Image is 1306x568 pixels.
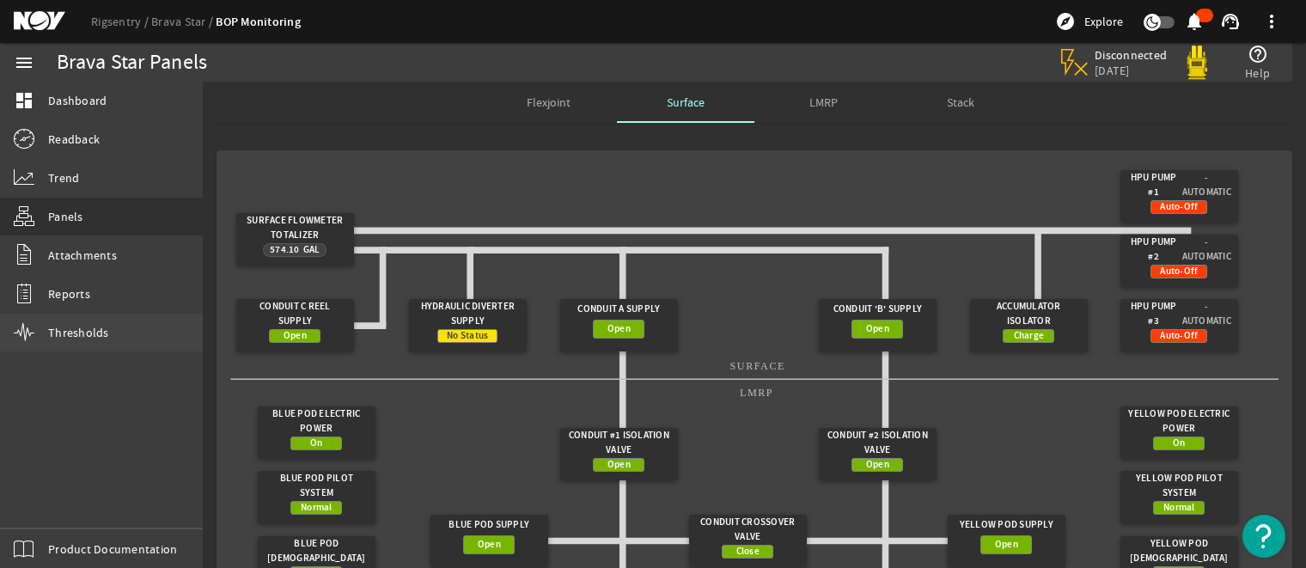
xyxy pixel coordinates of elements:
div: Surface Flowmeter Totalizer [242,213,348,243]
span: Panels [48,208,83,225]
span: Readback [48,131,100,148]
button: Explore [1048,8,1130,35]
span: Auto-Off [1160,263,1198,280]
a: Rigsentry [91,14,151,29]
span: Open [478,536,501,553]
span: Dashboard [48,92,107,109]
span: Charge [1014,327,1045,345]
mat-icon: explore [1055,11,1076,32]
div: Conduit A Supply [566,299,672,320]
span: Open [607,456,631,473]
span: Trend [48,169,79,186]
div: Conduit #1 Isolation Valve [566,428,672,458]
a: BOP Monitoring [216,14,301,30]
div: Yellow Pod Electric Power [1126,406,1232,437]
span: Open [866,456,889,473]
span: - Automatic [1181,171,1232,200]
span: Stack [947,96,974,108]
span: Open [995,536,1018,553]
div: Brava Star Panels [57,54,207,71]
span: Gal [303,243,320,256]
mat-icon: dashboard [14,90,34,111]
div: HPU Pump #1 [1126,170,1232,200]
div: Blue Pod Pilot System [264,471,369,501]
a: Brava Star [151,14,216,29]
div: Accumulator Isolator [976,299,1082,329]
span: On [310,435,323,452]
span: Product Documentation [48,541,177,558]
button: more_vert [1251,1,1292,42]
mat-icon: help_outline [1248,44,1268,64]
span: No Status [447,327,488,345]
div: Blue Pod Electric Power [264,406,369,437]
div: Hydraulic Diverter Supply [415,299,521,329]
div: HPU Pump #2 [1126,235,1232,265]
span: Close [736,543,760,560]
div: Blue Pod Supply [436,515,542,535]
mat-icon: menu [14,52,34,73]
span: - Automatic [1181,300,1232,329]
img: Yellowpod.svg [1180,46,1214,80]
span: Open [284,327,307,345]
span: Open [866,321,889,338]
div: Conduit #2 Isolation Valve [825,428,931,458]
span: [DATE] [1095,63,1168,78]
span: 574.10 [270,243,300,256]
div: Blue Pod [DEMOGRAPHIC_DATA] [264,536,369,566]
span: Surface [667,96,705,108]
div: HPU Pump #3 [1126,299,1232,329]
span: - Automatic [1181,235,1232,265]
span: Auto-Off [1160,327,1198,345]
button: Open Resource Center [1242,515,1285,558]
span: Normal [301,499,333,516]
mat-icon: notifications [1184,11,1205,32]
div: Conduit C Reel Supply [242,299,348,329]
div: Yellow Pod Supply [954,515,1059,535]
span: Attachments [48,247,117,264]
div: Yellow Pod Pilot System [1126,471,1232,501]
span: Help [1245,64,1270,82]
div: Conduit 'B' Supply [825,299,931,320]
span: LMRP [809,96,838,108]
span: Explore [1084,13,1123,30]
span: Flexjoint [527,96,571,108]
span: Disconnected [1095,47,1168,63]
mat-icon: support_agent [1220,11,1241,32]
span: Normal [1163,499,1195,516]
div: Conduit Crossover Valve [695,515,801,545]
span: Reports [48,285,90,302]
div: Yellow Pod [DEMOGRAPHIC_DATA] [1126,536,1232,566]
span: Auto-Off [1160,198,1198,216]
span: Open [607,321,631,338]
span: On [1173,435,1186,452]
span: Thresholds [48,324,109,341]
